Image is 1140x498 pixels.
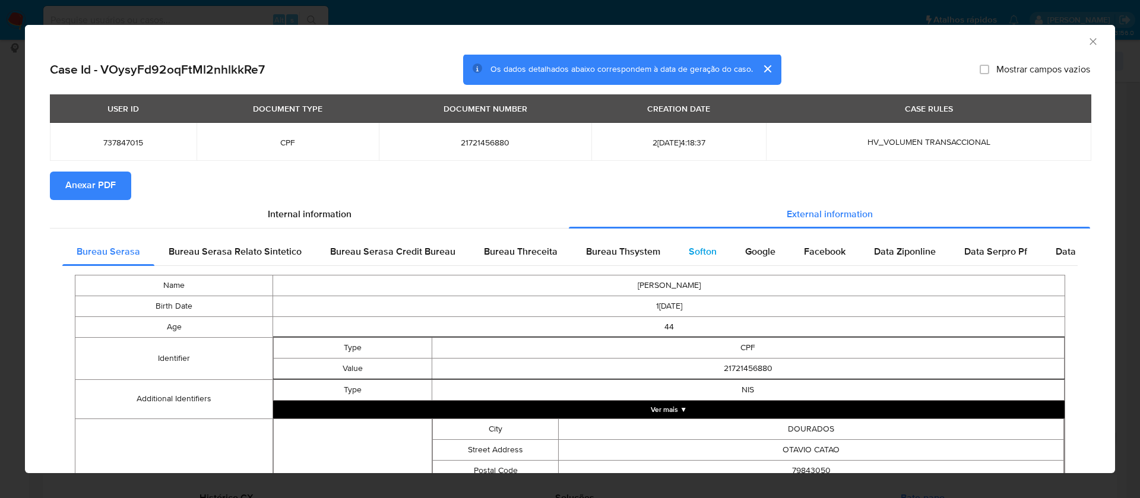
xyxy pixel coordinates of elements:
[559,418,1064,439] td: DOURADOS
[980,65,989,74] input: Mostrar campos vazios
[330,245,455,258] span: Bureau Serasa Credit Bureau
[50,200,1090,229] div: Detailed info
[432,337,1064,358] td: CPF
[274,358,432,379] td: Value
[432,460,559,481] td: Postal Code
[640,99,717,119] div: CREATION DATE
[62,237,1078,266] div: Detailed external info
[100,99,146,119] div: USER ID
[274,337,432,358] td: Type
[273,275,1065,296] td: [PERSON_NAME]
[432,379,1064,400] td: NIS
[169,245,302,258] span: Bureau Serasa Relato Sintetico
[75,316,273,337] td: Age
[246,99,330,119] div: DOCUMENT TYPE
[874,245,936,258] span: Data Ziponline
[490,64,753,75] span: Os dados detalhados abaixo correspondem à data de geração do caso.
[25,25,1115,473] div: closure-recommendation-modal
[77,245,140,258] span: Bureau Serasa
[274,379,432,400] td: Type
[484,245,558,258] span: Bureau Threceita
[586,245,660,258] span: Bureau Thsystem
[787,207,873,221] span: External information
[64,137,182,148] span: 737847015
[432,439,559,460] td: Street Address
[75,296,273,316] td: Birth Date
[753,55,781,83] button: cerrar
[689,245,717,258] span: Softon
[65,173,116,199] span: Anexar PDF
[268,207,351,221] span: Internal information
[436,99,534,119] div: DOCUMENT NUMBER
[273,296,1065,316] td: 1[DATE]
[273,316,1065,337] td: 44
[432,418,559,439] td: City
[75,379,273,418] td: Additional Identifiers
[75,275,273,296] td: Name
[606,137,752,148] span: 2[DATE]4:18:37
[211,137,365,148] span: CPF
[1056,245,1118,258] span: Data Serpro Pj
[964,245,1027,258] span: Data Serpro Pf
[559,460,1064,481] td: 79843050
[1087,36,1098,46] button: Fechar a janela
[273,401,1065,418] button: Expand array
[804,245,845,258] span: Facebook
[50,172,131,200] button: Anexar PDF
[559,439,1064,460] td: OTAVIO CATAO
[75,337,273,379] td: Identifier
[432,358,1064,379] td: 21721456880
[393,137,577,148] span: 21721456880
[996,64,1090,75] span: Mostrar campos vazios
[745,245,775,258] span: Google
[867,136,990,148] span: HV_VOLUMEN TRANSACCIONAL
[50,62,265,77] h2: Case Id - VOysyFd92oqFtMl2nhlkkRe7
[898,99,960,119] div: CASE RULES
